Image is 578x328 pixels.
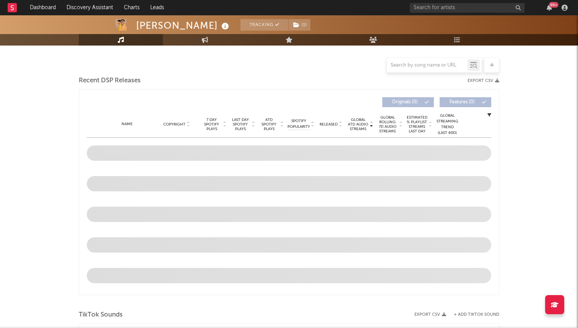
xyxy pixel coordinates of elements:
[549,2,559,8] div: 99 +
[230,117,250,131] span: Last Day Spotify Plays
[347,117,369,131] span: Global ATD Audio Streams
[377,115,398,134] span: Global Rolling 7D Audio Streams
[436,113,459,136] div: Global Streaming Trend (Last 60D)
[287,118,310,130] span: Spotify Popularity
[382,97,434,107] button: Originals(0)
[410,3,524,13] input: Search for artists
[102,121,152,127] div: Name
[163,122,185,127] span: Copyright
[259,117,279,131] span: ATD Spotify Plays
[440,97,491,107] button: Features(0)
[387,62,468,69] input: Search by song name or URL
[289,19,310,31] button: (1)
[547,5,552,11] button: 99+
[454,313,499,317] button: + Add TikTok Sound
[387,100,422,104] span: Originals ( 0 )
[240,19,288,31] button: Tracking
[201,117,222,131] span: 7 Day Spotify Plays
[445,100,480,104] span: Features ( 0 )
[406,115,427,134] span: Estimated % Playlist Streams Last Day
[414,312,446,317] button: Export CSV
[468,78,499,83] button: Export CSV
[79,310,123,320] span: TikTok Sounds
[288,19,311,31] span: ( 1 )
[79,76,141,85] span: Recent DSP Releases
[446,313,499,317] button: + Add TikTok Sound
[320,122,338,127] span: Released
[136,19,231,32] div: [PERSON_NAME]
